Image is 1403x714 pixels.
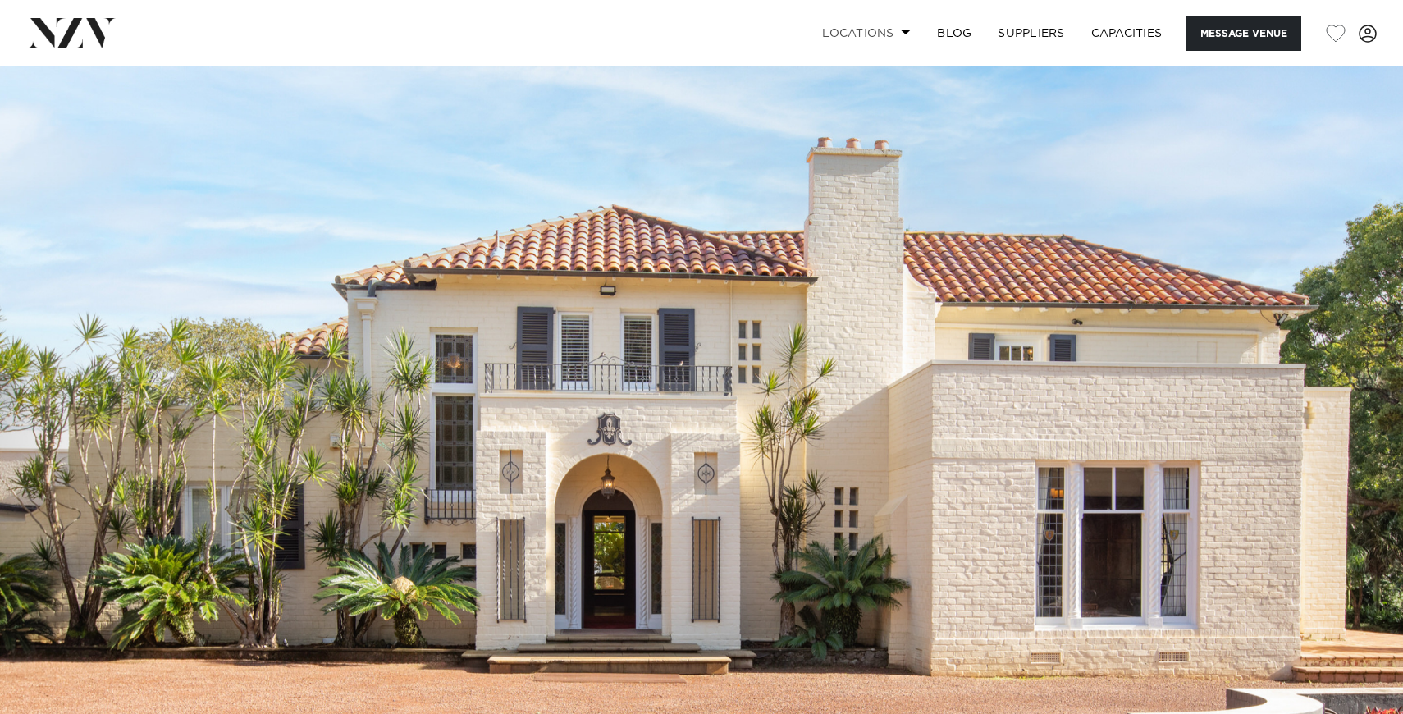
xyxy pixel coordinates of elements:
[1186,16,1301,51] button: Message Venue
[809,16,924,51] a: Locations
[924,16,985,51] a: BLOG
[985,16,1077,51] a: SUPPLIERS
[1078,16,1176,51] a: Capacities
[26,18,116,48] img: nzv-logo.png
